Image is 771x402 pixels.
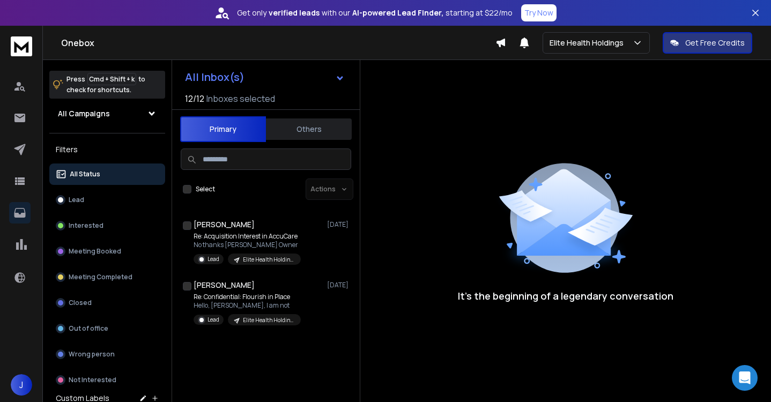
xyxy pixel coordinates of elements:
[194,293,301,301] p: Re: Confidential: Flourish in Place
[58,108,110,119] h1: All Campaigns
[49,189,165,211] button: Lead
[269,8,320,18] strong: verified leads
[11,36,32,56] img: logo
[49,292,165,314] button: Closed
[180,116,266,142] button: Primary
[685,38,745,48] p: Get Free Credits
[69,273,132,281] p: Meeting Completed
[185,72,244,83] h1: All Inbox(s)
[243,316,294,324] p: Elite Health Holdings - Home Care
[327,220,351,229] p: [DATE]
[185,92,204,105] span: 12 / 12
[61,36,495,49] h1: Onebox
[266,117,352,141] button: Others
[206,92,275,105] h3: Inboxes selected
[49,318,165,339] button: Out of office
[49,215,165,236] button: Interested
[207,316,219,324] p: Lead
[69,247,121,256] p: Meeting Booked
[49,241,165,262] button: Meeting Booked
[243,256,294,264] p: Elite Health Holdings - Home Care
[69,196,84,204] p: Lead
[663,32,752,54] button: Get Free Credits
[49,344,165,365] button: Wrong person
[69,299,92,307] p: Closed
[194,241,301,249] p: No thanks [PERSON_NAME] Owner
[194,301,301,310] p: Hello, [PERSON_NAME], I am not
[352,8,443,18] strong: AI-powered Lead Finder,
[550,38,628,48] p: Elite Health Holdings
[237,8,513,18] p: Get only with our starting at $22/mo
[11,374,32,396] button: J
[194,280,255,291] h1: [PERSON_NAME]
[458,288,673,303] p: It’s the beginning of a legendary conversation
[327,281,351,289] p: [DATE]
[87,73,136,85] span: Cmd + Shift + k
[69,376,116,384] p: Not Interested
[69,221,103,230] p: Interested
[49,103,165,124] button: All Campaigns
[69,324,108,333] p: Out of office
[66,74,145,95] p: Press to check for shortcuts.
[732,365,758,391] div: Open Intercom Messenger
[69,350,115,359] p: Wrong person
[196,185,215,193] label: Select
[49,142,165,157] h3: Filters
[524,8,553,18] p: Try Now
[49,369,165,391] button: Not Interested
[194,232,301,241] p: Re: Acquisition Interest in AccuCare
[207,255,219,263] p: Lead
[521,4,557,21] button: Try Now
[49,266,165,288] button: Meeting Completed
[176,66,353,88] button: All Inbox(s)
[49,163,165,185] button: All Status
[194,219,255,230] h1: [PERSON_NAME]
[70,170,100,178] p: All Status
